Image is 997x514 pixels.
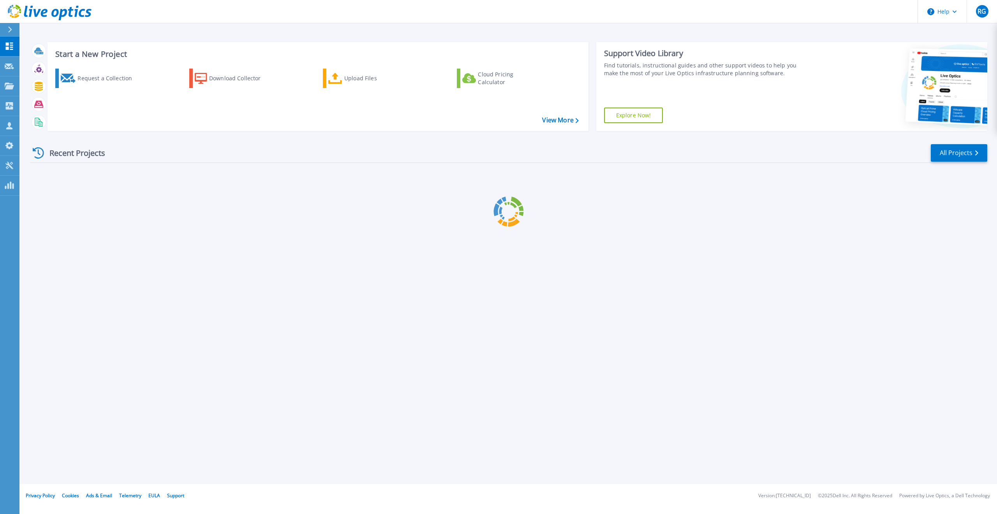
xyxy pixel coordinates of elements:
[457,69,544,88] a: Cloud Pricing Calculator
[899,493,990,498] li: Powered by Live Optics, a Dell Technology
[758,493,811,498] li: Version: [TECHNICAL_ID]
[323,69,410,88] a: Upload Files
[818,493,892,498] li: © 2025 Dell Inc. All Rights Reserved
[604,62,806,77] div: Find tutorials, instructional guides and other support videos to help you make the most of your L...
[55,50,578,58] h3: Start a New Project
[604,108,663,123] a: Explore Now!
[119,492,141,499] a: Telemetry
[344,71,407,86] div: Upload Files
[26,492,55,499] a: Privacy Policy
[167,492,184,499] a: Support
[78,71,140,86] div: Request a Collection
[542,117,578,124] a: View More
[86,492,112,499] a: Ads & Email
[209,71,271,86] div: Download Collector
[604,48,806,58] div: Support Video Library
[478,71,540,86] div: Cloud Pricing Calculator
[55,69,142,88] a: Request a Collection
[62,492,79,499] a: Cookies
[30,143,116,163] div: Recent Projects
[148,492,160,499] a: EULA
[978,8,986,14] span: RG
[189,69,276,88] a: Download Collector
[931,144,987,162] a: All Projects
